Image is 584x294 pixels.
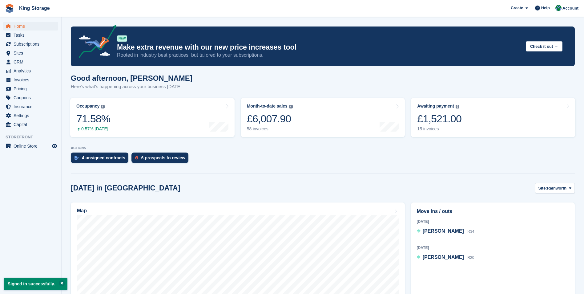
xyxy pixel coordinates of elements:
[3,111,58,120] a: menu
[14,84,50,93] span: Pricing
[17,3,52,13] a: King Storage
[417,126,461,132] div: 15 invoices
[4,278,67,290] p: Signed in successfully.
[3,22,58,31] a: menu
[241,98,405,137] a: Month-to-date sales £6,007.90 58 invoices
[76,126,110,132] div: 0.57% [DATE]
[14,102,50,111] span: Insurance
[82,155,125,160] div: 4 unsigned contracts
[14,120,50,129] span: Capital
[3,76,58,84] a: menu
[541,5,550,11] span: Help
[526,41,562,51] button: Check it out →
[3,67,58,75] a: menu
[117,52,521,59] p: Rooted in industry best practices, but tailored to your subscriptions.
[3,49,58,57] a: menu
[417,245,569,251] div: [DATE]
[547,185,567,191] span: Rainworth
[14,40,50,48] span: Subscriptions
[3,58,58,66] a: menu
[6,134,61,140] span: Storefront
[456,105,459,108] img: icon-info-grey-7440780725fd019a000dd9b08b2336e03edf1995a4989e88bcd33f0948082b44.svg
[71,83,192,90] p: Here's what's happening across your business [DATE]
[289,105,293,108] img: icon-info-grey-7440780725fd019a000dd9b08b2336e03edf1995a4989e88bcd33f0948082b44.svg
[14,142,50,150] span: Online Store
[417,104,454,109] div: Awaiting payment
[423,255,464,260] span: [PERSON_NAME]
[117,43,521,52] p: Make extra revenue with our new price increases tool
[117,35,127,42] div: NEW
[417,254,474,262] a: [PERSON_NAME] R20
[77,208,87,214] h2: Map
[14,76,50,84] span: Invoices
[14,67,50,75] span: Analytics
[14,22,50,31] span: Home
[535,183,575,193] button: Site: Rainworth
[70,98,235,137] a: Occupancy 71.58% 0.57% [DATE]
[71,146,575,150] p: ACTIONS
[14,49,50,57] span: Sites
[3,102,58,111] a: menu
[3,40,58,48] a: menu
[14,31,50,39] span: Tasks
[467,255,474,260] span: R20
[51,142,58,150] a: Preview store
[3,142,58,150] a: menu
[417,112,461,125] div: £1,521.00
[467,229,474,234] span: R34
[562,5,578,11] span: Account
[14,58,50,66] span: CRM
[3,120,58,129] a: menu
[247,112,293,125] div: £6,007.90
[511,5,523,11] span: Create
[71,74,192,82] h1: Good afternoon, [PERSON_NAME]
[423,228,464,234] span: [PERSON_NAME]
[71,153,131,166] a: 4 unsigned contracts
[3,93,58,102] a: menu
[14,111,50,120] span: Settings
[75,156,79,160] img: contract_signature_icon-13c848040528278c33f63329250d36e43548de30e8caae1d1a13099fd9432cc5.svg
[417,227,474,235] a: [PERSON_NAME] R34
[247,126,293,132] div: 58 invoices
[5,4,14,13] img: stora-icon-8386f47178a22dfd0bd8f6a31ec36ba5ce8667c1dd55bd0f319d3a0aa187defe.svg
[417,208,569,215] h2: Move ins / outs
[247,104,288,109] div: Month-to-date sales
[141,155,185,160] div: 6 prospects to review
[76,112,110,125] div: 71.58%
[3,31,58,39] a: menu
[3,84,58,93] a: menu
[135,156,138,160] img: prospect-51fa495bee0391a8d652442698ab0144808aea92771e9ea1ae160a38d050c398.svg
[411,98,575,137] a: Awaiting payment £1,521.00 15 invoices
[76,104,99,109] div: Occupancy
[417,219,569,224] div: [DATE]
[14,93,50,102] span: Coupons
[74,25,117,60] img: price-adjustments-announcement-icon-8257ccfd72463d97f412b2fc003d46551f7dbcb40ab6d574587a9cd5c0d94...
[71,184,180,192] h2: [DATE] in [GEOGRAPHIC_DATA]
[538,185,547,191] span: Site:
[101,105,105,108] img: icon-info-grey-7440780725fd019a000dd9b08b2336e03edf1995a4989e88bcd33f0948082b44.svg
[555,5,562,11] img: John King
[131,153,191,166] a: 6 prospects to review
